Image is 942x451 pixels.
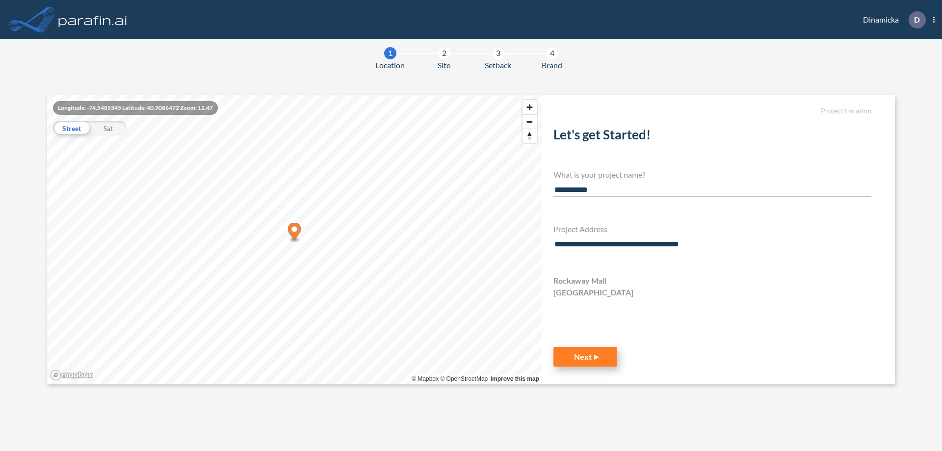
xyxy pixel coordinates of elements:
a: OpenStreetMap [440,375,488,382]
a: Improve this map [491,375,539,382]
div: 3 [492,47,504,59]
div: Street [53,121,90,135]
h4: Project Address [553,224,871,234]
div: 4 [546,47,558,59]
a: Mapbox homepage [50,370,93,381]
div: Sat [90,121,127,135]
div: Dinamicka [848,11,935,28]
span: Brand [542,59,562,71]
span: Zoom out [523,115,537,129]
h4: What is your project name? [553,170,871,179]
span: Location [375,59,405,71]
a: Mapbox [412,375,439,382]
div: 2 [438,47,450,59]
div: Map marker [288,223,301,243]
img: logo [56,10,129,29]
h5: Project Location [553,107,871,115]
canvas: Map [47,95,542,384]
span: Setback [485,59,511,71]
button: Next [553,347,617,367]
div: Longitude: -74.5485345 Latitude: 40.9086472 Zoom: 12.47 [53,101,218,115]
div: 1 [384,47,396,59]
button: Reset bearing to north [523,129,537,143]
span: Site [438,59,450,71]
span: Rockaway Mall [553,275,606,287]
h2: Let's get Started! [553,127,871,146]
span: [GEOGRAPHIC_DATA] [553,287,633,298]
p: D [914,15,920,24]
button: Zoom out [523,114,537,129]
button: Zoom in [523,100,537,114]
